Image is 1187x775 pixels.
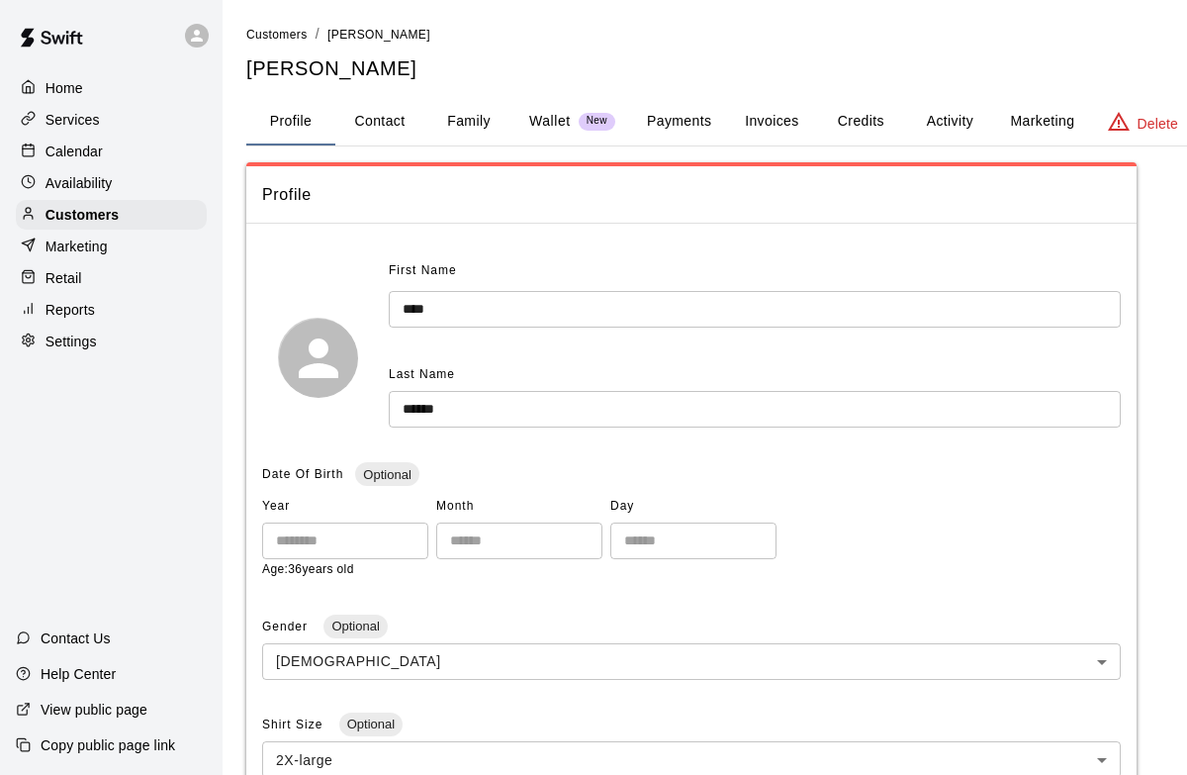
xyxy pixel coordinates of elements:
a: Marketing [16,232,207,261]
p: Wallet [529,111,571,132]
a: Customers [246,26,308,42]
span: Optional [339,717,403,731]
span: Age: 36 years old [262,562,354,576]
p: Retail [46,268,82,288]
button: Profile [246,98,335,145]
button: Payments [631,98,727,145]
p: Copy public page link [41,735,175,755]
span: Gender [262,620,312,633]
span: Shirt Size [262,718,327,731]
button: Activity [905,98,994,145]
button: Family [424,98,513,145]
p: Reports [46,300,95,320]
span: Month [436,491,602,523]
span: Profile [262,182,1121,208]
a: Availability [16,168,207,198]
p: Calendar [46,142,103,161]
span: Optional [323,619,387,633]
button: Contact [335,98,424,145]
span: [PERSON_NAME] [327,28,430,42]
p: View public page [41,700,147,720]
p: Customers [46,205,119,225]
p: Marketing [46,237,108,256]
p: Services [46,110,100,130]
span: Customers [246,28,308,42]
button: Marketing [994,98,1090,145]
span: Day [610,491,776,523]
span: Year [262,491,428,523]
a: Retail [16,263,207,293]
a: Reports [16,295,207,325]
button: Invoices [727,98,816,145]
a: Calendar [16,137,207,166]
li: / [316,24,320,45]
span: First Name [389,255,457,287]
p: Settings [46,332,97,351]
p: Availability [46,173,113,193]
div: [DEMOGRAPHIC_DATA] [262,643,1121,680]
p: Help Center [41,664,116,684]
span: Optional [355,467,418,482]
p: Delete [1138,114,1178,134]
span: Date Of Birth [262,467,343,481]
span: New [579,115,615,128]
a: Customers [16,200,207,230]
a: Settings [16,327,207,356]
button: Credits [816,98,905,145]
p: Home [46,78,83,98]
a: Services [16,105,207,135]
span: Last Name [389,367,455,381]
a: Home [16,73,207,103]
p: Contact Us [41,629,111,648]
